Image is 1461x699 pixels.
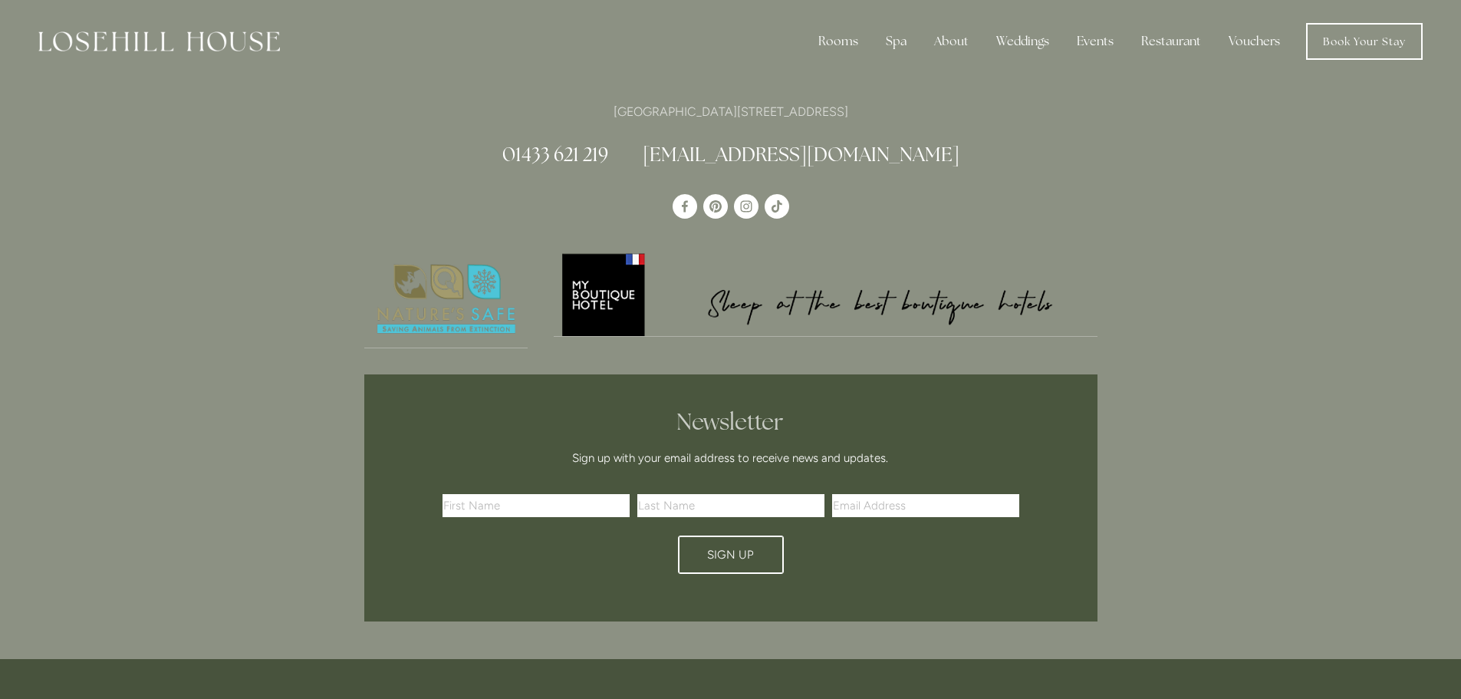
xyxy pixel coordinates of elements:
a: Vouchers [1216,26,1292,57]
a: Nature's Safe - Logo [364,251,528,348]
div: Spa [874,26,919,57]
p: Sign up with your email address to receive news and updates. [448,449,1014,467]
h2: Newsletter [448,408,1014,436]
a: Pinterest [703,194,728,219]
a: [EMAIL_ADDRESS][DOMAIN_NAME] [643,142,959,167]
img: My Boutique Hotel - Logo [554,251,1097,336]
div: Restaurant [1129,26,1213,57]
button: Sign Up [678,536,784,574]
div: Events [1064,26,1126,57]
a: My Boutique Hotel - Logo [554,251,1097,337]
div: Rooms [806,26,870,57]
span: Sign Up [707,548,754,562]
p: [GEOGRAPHIC_DATA][STREET_ADDRESS] [364,101,1097,122]
div: Weddings [984,26,1061,57]
a: TikTok [765,194,789,219]
a: Losehill House Hotel & Spa [673,194,697,219]
img: Losehill House [38,31,280,51]
img: Nature's Safe - Logo [364,251,528,348]
div: About [922,26,981,57]
a: Book Your Stay [1306,23,1423,60]
a: Instagram [734,194,758,219]
input: First Name [443,494,630,517]
input: Email Address [832,494,1019,517]
input: Last Name [637,494,824,517]
a: 01433 621 219 [502,142,608,167]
